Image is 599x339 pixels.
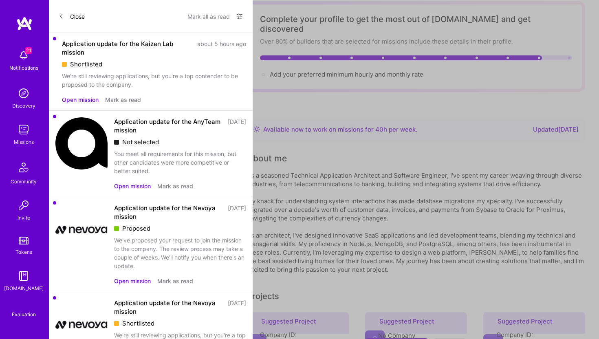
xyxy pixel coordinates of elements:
[114,204,223,221] div: Application update for the Nevoya mission
[228,299,246,316] div: [DATE]
[18,214,30,222] div: Invite
[157,182,193,190] button: Mark as read
[114,138,246,146] div: Not selected
[114,224,246,233] div: Proposed
[62,95,99,104] button: Open mission
[15,268,32,284] img: guide book
[55,117,108,169] img: Company Logo
[11,177,37,186] div: Community
[114,319,246,328] div: Shortlisted
[105,95,141,104] button: Mark as read
[114,150,246,175] div: You meet all requirements for this mission, but other candidates were more competitive or better ...
[15,197,32,214] img: Invite
[16,16,33,31] img: logo
[12,101,35,110] div: Discovery
[15,121,32,138] img: teamwork
[25,47,32,54] span: 21
[15,85,32,101] img: discovery
[62,72,246,89] div: We're still reviewing applications, but you're a top contender to be proposed to the company.
[114,182,151,190] button: Open mission
[19,237,29,244] img: tokens
[114,277,151,285] button: Open mission
[114,299,223,316] div: Application update for the Nevoya mission
[12,310,36,319] div: Evaluation
[228,117,246,134] div: [DATE]
[14,158,33,177] img: Community
[4,284,44,293] div: [DOMAIN_NAME]
[59,10,85,23] button: Close
[62,40,192,57] div: Application update for the Kaizen Lab mission
[15,248,32,256] div: Tokens
[9,64,38,72] div: Notifications
[21,304,27,310] i: icon SelectionTeam
[187,10,230,23] button: Mark all as read
[197,40,246,57] div: about 5 hours ago
[114,236,246,270] div: We've proposed your request to join the mission to the company. The review process may take a cou...
[15,47,32,64] img: bell
[157,277,193,285] button: Mark as read
[55,204,108,256] img: Company Logo
[62,60,246,68] div: Shortlisted
[114,117,223,134] div: Application update for the AnyTeam mission
[228,204,246,221] div: [DATE]
[14,138,34,146] div: Missions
